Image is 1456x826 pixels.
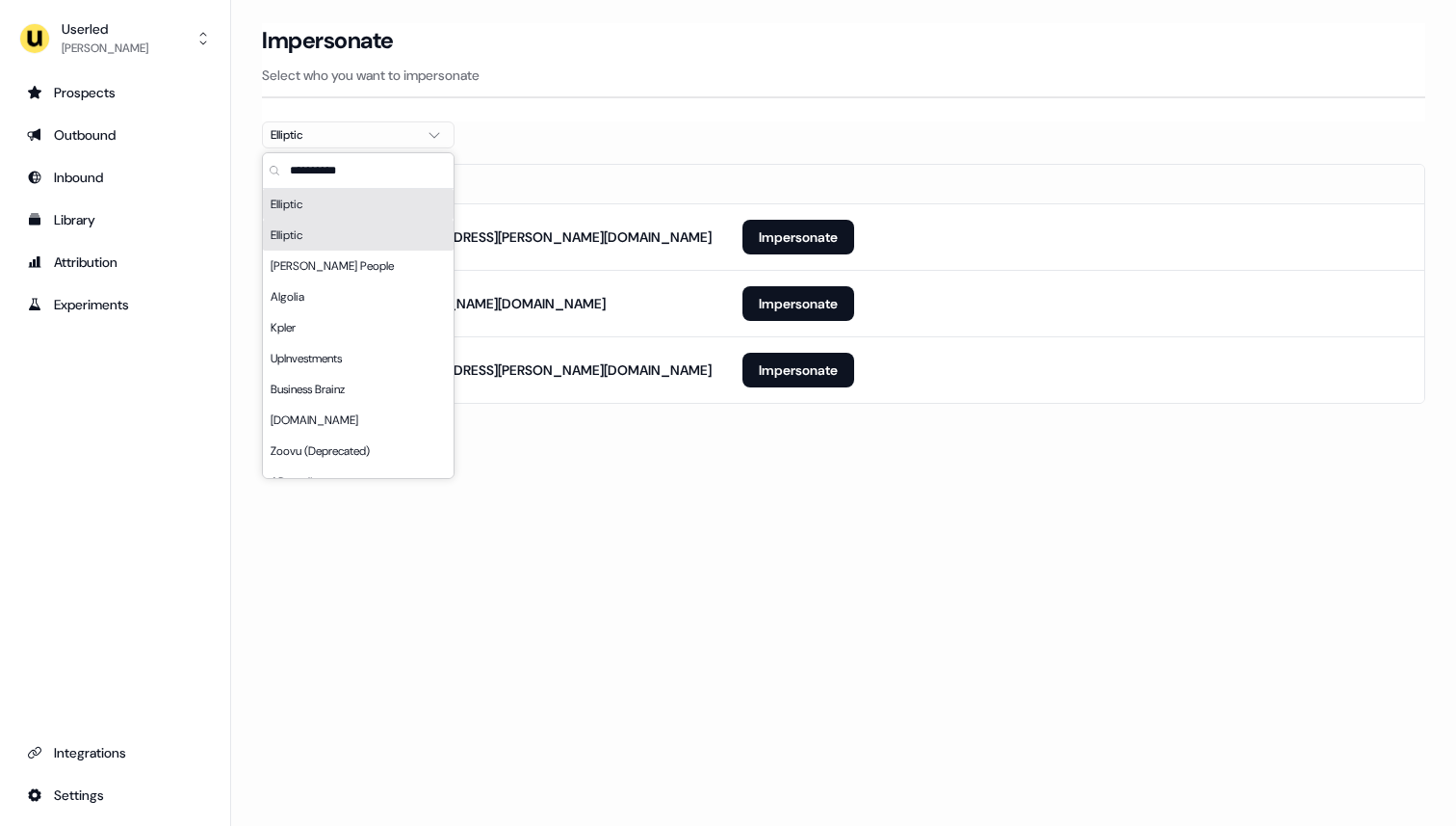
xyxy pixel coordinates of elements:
[27,83,203,102] div: Prospects
[15,780,215,811] a: Go to integrations
[742,286,854,321] button: Impersonate
[15,204,215,235] a: Go to templates
[742,353,854,387] button: Impersonate
[27,295,203,314] div: Experiments
[263,220,454,251] div: Elliptic
[263,436,454,466] div: Zoovu (Deprecated)
[263,343,454,374] div: UpInvestments
[15,77,215,108] a: Go to prospects
[263,466,454,497] div: ADvendio
[278,227,712,247] div: [PERSON_NAME][EMAIL_ADDRESS][PERSON_NAME][DOMAIN_NAME]
[27,743,203,762] div: Integrations
[15,15,215,62] button: Userled[PERSON_NAME]
[263,312,454,343] div: Kpler
[263,405,454,436] div: [DOMAIN_NAME]
[15,120,215,150] a: Go to outbound experience
[62,19,148,39] div: Userled
[263,165,727,203] th: Email
[27,786,203,805] div: Settings
[263,281,454,312] div: Algolia
[15,162,215,193] a: Go to Inbound
[27,210,203,229] div: Library
[15,289,215,320] a: Go to experiments
[263,374,454,405] div: Business Brainz
[27,168,203,187] div: Inbound
[263,189,454,220] div: Elliptic
[262,66,1425,85] p: Select who you want to impersonate
[262,121,455,148] button: Elliptic
[271,125,415,145] div: Elliptic
[15,247,215,278] a: Go to attribution
[742,220,854,254] button: Impersonate
[27,125,203,145] div: Outbound
[263,251,454,281] div: [PERSON_NAME] People
[278,360,712,380] div: [PERSON_NAME][EMAIL_ADDRESS][PERSON_NAME][DOMAIN_NAME]
[15,737,215,768] a: Go to integrations
[62,39,148,58] div: [PERSON_NAME]
[27,253,203,272] div: Attribution
[263,189,454,478] div: Suggestions
[262,26,394,55] h3: Impersonate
